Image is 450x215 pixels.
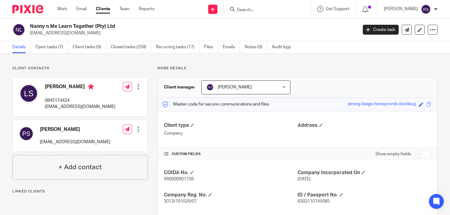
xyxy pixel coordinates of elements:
[19,126,34,141] img: svg%3E
[206,84,214,91] img: svg%3E
[35,41,68,53] a: Open tasks (7)
[326,7,349,11] span: Get Support
[40,139,110,145] p: [EMAIL_ADDRESS][DOMAIN_NAME]
[164,122,298,129] h4: Client type
[111,41,151,53] a: Closed tasks (258)
[164,84,195,90] h3: Client manager
[156,41,199,53] a: Recurring tasks (17)
[245,41,267,53] a: Notes (0)
[236,7,292,13] input: Search
[298,170,431,176] h4: Company Incorporated On
[421,4,431,14] img: svg%3E
[73,41,106,53] a: Client tasks (0)
[298,122,431,129] h4: Address
[164,170,298,176] h4: COIDA No.
[45,104,115,110] p: [EMAIL_ADDRESS][DOMAIN_NAME]
[40,126,110,133] h4: [PERSON_NAME]
[272,41,296,53] a: Audit logs
[164,192,298,198] h4: Company Reg. No.
[218,85,252,89] span: [PERSON_NAME]
[30,23,289,30] h2: Nanny n Me Learn Together (Pty) Ltd
[157,66,438,71] p: More details
[164,177,194,181] span: 990000901738
[223,41,240,53] a: Emails
[45,84,115,91] h4: [PERSON_NAME]
[375,151,411,157] label: Show empty fields
[298,177,311,181] span: [DATE]
[384,6,418,12] p: [PERSON_NAME]
[164,130,298,136] p: Company
[58,162,102,172] h4: + Add contact
[119,6,130,12] a: Team
[363,25,399,35] a: Create task
[162,101,269,107] p: Master code for secure communications and files
[139,6,154,12] a: Reports
[12,5,43,13] img: Pixie
[12,23,25,36] img: svg%3E
[204,41,218,53] a: Files
[19,84,39,103] img: svg%3E
[76,6,87,12] a: Email
[88,84,94,90] i: Primary
[12,66,148,71] p: Client contacts
[164,152,298,157] h4: CUSTOM FIELDS
[96,6,110,12] a: Clients
[57,6,67,12] a: Work
[12,41,31,53] a: Details
[12,189,148,194] p: Linked clients
[298,192,431,198] h4: ID / Passport No.
[45,97,115,104] p: 0845174424
[30,30,354,36] p: [EMAIL_ADDRESS][DOMAIN_NAME]
[298,199,330,204] span: 8302110145085
[164,199,197,204] span: 2013/191020/07
[348,101,416,108] div: strong-beige-honeycomb-stickbug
